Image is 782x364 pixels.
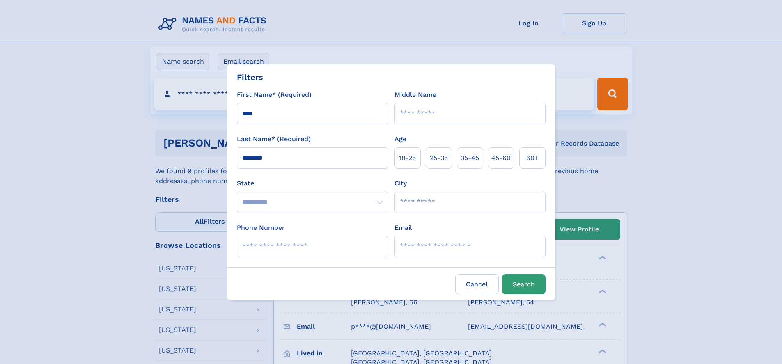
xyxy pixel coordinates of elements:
span: 25‑35 [430,153,448,163]
label: First Name* (Required) [237,90,312,100]
label: Age [394,134,406,144]
button: Search [502,274,546,294]
label: Phone Number [237,223,285,233]
span: 35‑45 [461,153,479,163]
label: Middle Name [394,90,436,100]
label: State [237,179,388,188]
div: Filters [237,71,263,83]
label: Email [394,223,412,233]
span: 60+ [526,153,539,163]
label: Cancel [455,274,499,294]
label: City [394,179,407,188]
span: 45‑60 [491,153,511,163]
span: 18‑25 [399,153,416,163]
label: Last Name* (Required) [237,134,311,144]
